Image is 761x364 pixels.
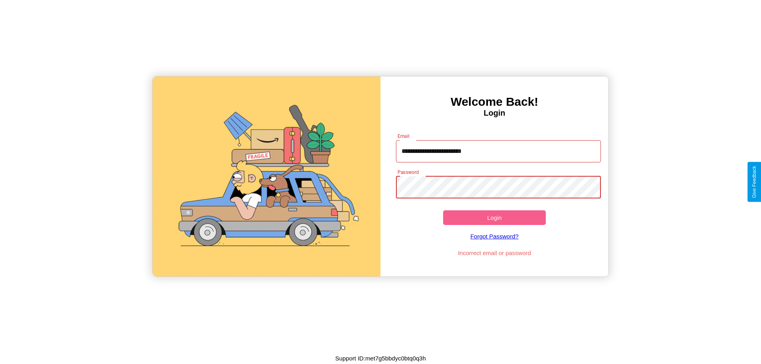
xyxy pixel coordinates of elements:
[392,248,597,258] p: Incorrect email or password
[380,109,608,118] h4: Login
[443,210,546,225] button: Login
[398,133,410,139] label: Email
[751,166,757,198] div: Give Feedback
[335,353,426,364] p: Support ID: met7g5bbdyc0btq0q3h
[392,225,597,248] a: Forgot Password?
[398,169,419,175] label: Password
[380,95,608,109] h3: Welcome Back!
[153,76,380,276] img: gif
